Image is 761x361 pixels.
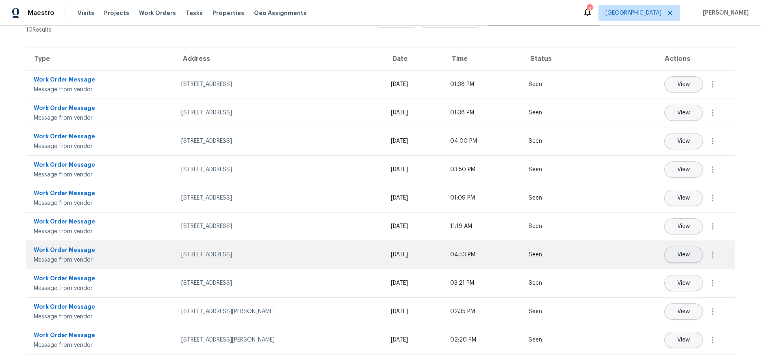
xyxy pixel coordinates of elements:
[34,86,168,94] div: Message from vendor
[34,189,168,199] div: Work Order Message
[664,76,703,92] button: View
[391,109,437,117] div: [DATE]
[529,165,574,174] div: Seen
[444,47,522,70] th: Time
[34,114,168,122] div: Message from vendor
[181,194,378,202] div: [STREET_ADDRESS]
[450,109,516,117] div: 01:38 PM
[391,165,437,174] div: [DATE]
[522,47,581,70] th: Status
[677,110,690,116] span: View
[450,194,516,202] div: 01:09 PM
[450,279,516,287] div: 03:21 PM
[450,137,516,145] div: 04:00 PM
[529,251,574,259] div: Seen
[664,105,703,121] button: View
[664,218,703,234] button: View
[181,80,378,88] div: [STREET_ADDRESS]
[212,9,244,17] span: Properties
[529,194,574,202] div: Seen
[391,336,437,344] div: [DATE]
[391,137,437,145] div: [DATE]
[391,80,437,88] div: [DATE]
[181,279,378,287] div: [STREET_ADDRESS]
[384,47,444,70] th: Date
[677,167,690,173] span: View
[529,222,574,230] div: Seen
[181,222,378,230] div: [STREET_ADDRESS]
[664,190,703,206] button: View
[529,307,574,316] div: Seen
[34,303,168,313] div: Work Order Message
[450,336,516,344] div: 02:20 PM
[34,284,168,292] div: Message from vendor
[34,256,168,264] div: Message from vendor
[104,9,129,17] span: Projects
[34,331,168,341] div: Work Order Message
[181,137,378,145] div: [STREET_ADDRESS]
[391,251,437,259] div: [DATE]
[26,26,88,34] div: 10 Results
[450,307,516,316] div: 02:35 PM
[664,275,703,291] button: View
[34,274,168,284] div: Work Order Message
[34,171,168,179] div: Message from vendor
[34,341,168,349] div: Message from vendor
[677,223,690,230] span: View
[677,138,690,144] span: View
[677,337,690,343] span: View
[391,194,437,202] div: [DATE]
[605,9,661,17] span: [GEOGRAPHIC_DATA]
[26,47,175,70] th: Type
[28,9,54,17] span: Maestro
[181,251,378,259] div: [STREET_ADDRESS]
[186,10,203,16] span: Tasks
[664,247,703,263] button: View
[677,309,690,315] span: View
[450,165,516,174] div: 03:50 PM
[664,161,703,178] button: View
[677,280,690,286] span: View
[391,307,437,316] div: [DATE]
[175,47,384,70] th: Address
[677,82,690,88] span: View
[529,137,574,145] div: Seen
[664,133,703,149] button: View
[664,303,703,320] button: View
[34,199,168,207] div: Message from vendor
[34,246,168,256] div: Work Order Message
[391,279,437,287] div: [DATE]
[529,109,574,117] div: Seen
[139,9,176,17] span: Work Orders
[529,336,574,344] div: Seen
[34,104,168,114] div: Work Order Message
[34,132,168,142] div: Work Order Message
[181,307,378,316] div: [STREET_ADDRESS][PERSON_NAME]
[529,80,574,88] div: Seen
[34,228,168,236] div: Message from vendor
[391,222,437,230] div: [DATE]
[34,142,168,150] div: Message from vendor
[78,9,94,17] span: Visits
[587,5,592,13] div: 3
[34,75,168,86] div: Work Order Message
[181,336,378,344] div: [STREET_ADDRESS][PERSON_NAME]
[181,165,378,174] div: [STREET_ADDRESS]
[677,195,690,201] span: View
[34,161,168,171] div: Work Order Message
[450,222,516,230] div: 11:19 AM
[181,109,378,117] div: [STREET_ADDRESS]
[700,9,749,17] span: [PERSON_NAME]
[450,80,516,88] div: 01:38 PM
[254,9,307,17] span: Geo Assignments
[450,251,516,259] div: 04:53 PM
[677,252,690,258] span: View
[581,47,735,70] th: Actions
[34,217,168,228] div: Work Order Message
[529,279,574,287] div: Seen
[664,332,703,348] button: View
[34,313,168,321] div: Message from vendor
